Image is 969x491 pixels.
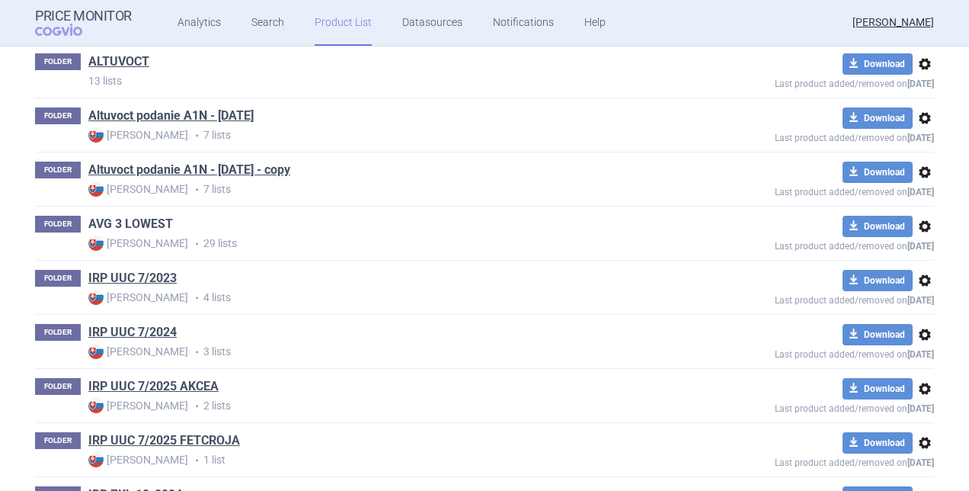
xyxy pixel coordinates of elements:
span: COGVIO [35,24,104,36]
i: • [188,182,203,197]
strong: Price Monitor [35,8,132,24]
strong: [PERSON_NAME] [88,127,188,143]
p: FOLDER [35,162,81,178]
button: Download [843,378,913,400]
p: FOLDER [35,378,81,395]
strong: [DATE] [907,79,934,89]
button: Download [843,270,913,291]
p: Last product added/removed on [664,291,934,306]
h1: IRP UUC 7/2024 [88,324,177,344]
strong: [PERSON_NAME] [88,290,188,305]
img: SK [88,127,104,143]
p: Last product added/removed on [664,129,934,143]
a: Altuvoct podanie A1N - [DATE] - copy [88,162,290,178]
strong: [DATE] [907,241,934,252]
strong: [PERSON_NAME] [88,452,188,467]
p: 7 lists [88,127,664,143]
p: FOLDER [35,270,81,287]
strong: [DATE] [907,457,934,468]
button: Download [843,53,913,75]
i: • [188,345,203,360]
h1: AVG 3 LOWEST [88,216,173,236]
img: SK [88,181,104,197]
strong: [PERSON_NAME] [88,181,188,197]
i: • [188,290,203,306]
h1: Altuvoct podanie A1N - Nov 2024 - copy [88,162,290,181]
h1: ALTUVOCT [88,53,149,73]
p: Last product added/removed on [664,75,934,89]
p: 29 lists [88,236,664,252]
p: FOLDER [35,53,81,70]
p: FOLDER [35,432,81,449]
button: Download [843,162,913,183]
a: IRP UUC 7/2023 [88,270,177,287]
img: SK [88,344,104,359]
a: ALTUVOCT [88,53,149,70]
strong: [PERSON_NAME] [88,236,188,251]
button: Download [843,324,913,345]
a: Altuvoct podanie A1N - [DATE] [88,108,254,124]
h1: IRP UUC 7/2025 FETCROJA [88,432,240,452]
p: Last product added/removed on [664,237,934,252]
i: • [188,399,203,414]
h1: IRP UUC 7/2023 [88,270,177,290]
p: FOLDER [35,216,81,233]
img: SK [88,452,104,467]
strong: [DATE] [907,187,934,197]
i: • [188,128,203,143]
button: Download [843,108,913,129]
a: AVG 3 LOWEST [88,216,173,233]
p: 13 lists [88,73,664,88]
img: SK [88,398,104,413]
strong: [DATE] [907,403,934,414]
a: IRP UUC 7/2024 [88,324,177,341]
h1: Altuvoct podanie A1N - Nov 2024 [88,108,254,127]
strong: [DATE] [907,349,934,360]
p: 4 lists [88,290,664,306]
p: Last product added/removed on [664,183,934,197]
strong: [DATE] [907,295,934,306]
p: 2 lists [88,398,664,414]
p: Last product added/removed on [664,345,934,360]
strong: [PERSON_NAME] [88,344,188,359]
h1: IRP UUC 7/2025 AKCEA [88,378,219,398]
p: 7 lists [88,181,664,197]
p: Last product added/removed on [664,400,934,414]
strong: [PERSON_NAME] [88,398,188,413]
p: Last product added/removed on [664,454,934,468]
img: SK [88,236,104,251]
i: • [188,236,203,252]
button: Download [843,216,913,237]
button: Download [843,432,913,454]
img: SK [88,290,104,305]
a: IRP UUC 7/2025 AKCEA [88,378,219,395]
i: • [188,453,203,468]
p: 1 list [88,452,664,468]
a: IRP UUC 7/2025 FETCROJA [88,432,240,449]
strong: [DATE] [907,133,934,143]
p: FOLDER [35,108,81,124]
a: Price MonitorCOGVIO [35,8,132,37]
p: 3 lists [88,344,664,360]
p: FOLDER [35,324,81,341]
